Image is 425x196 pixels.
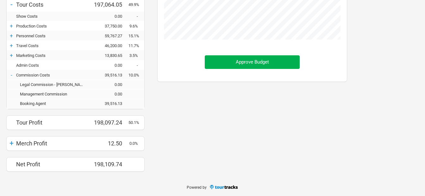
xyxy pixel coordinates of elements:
[128,43,144,48] div: 11.7%
[91,1,128,8] div: 197,064.05
[128,53,144,58] div: 3.5%
[7,42,16,49] div: +
[91,101,128,106] div: 39,516.13
[128,34,144,38] div: 15.1%
[128,120,144,125] div: 50.1%
[91,14,128,19] div: 0.00
[16,34,91,38] div: Personnel Costs
[236,59,269,65] span: Approve Budget
[16,161,91,168] div: Net Profit
[91,63,128,68] div: 0.00
[7,23,16,29] div: +
[16,63,91,68] div: Admin Costs
[128,2,144,7] div: 49.9%
[91,82,128,87] div: 0.00
[91,161,128,168] div: 198,109.74
[91,43,128,48] div: 46,200.00
[91,24,128,28] div: 37,750.00
[91,53,128,58] div: 13,830.65
[128,24,144,28] div: 9.6%
[128,141,144,146] div: 0.0%
[91,119,128,126] div: 198,097.24
[7,72,16,78] div: -
[7,139,16,148] div: +
[16,82,91,87] div: Legal Commission - Krauss
[128,73,144,77] div: 10.0%
[16,14,91,19] div: Show Costs
[16,140,91,147] div: Merch Profit
[205,55,300,69] button: Approve Budget
[16,53,91,58] div: Marketing Costs
[16,92,91,96] div: Management Commission
[7,52,16,58] div: +
[7,33,16,39] div: +
[187,185,207,189] span: Powered by
[16,43,91,48] div: Travel Costs
[91,73,128,77] div: 39,516.13
[91,34,128,38] div: 59,767.27
[128,63,144,68] div: -
[16,1,91,8] div: Tour Costs
[128,14,144,19] div: -
[91,140,128,147] div: 12.50
[16,119,91,126] div: Tour Profit
[16,24,91,28] div: Production Costs
[16,101,91,106] div: Booking Agent
[91,92,128,96] div: 0.00
[209,184,238,190] img: TourTracks
[16,73,91,77] div: Commission Costs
